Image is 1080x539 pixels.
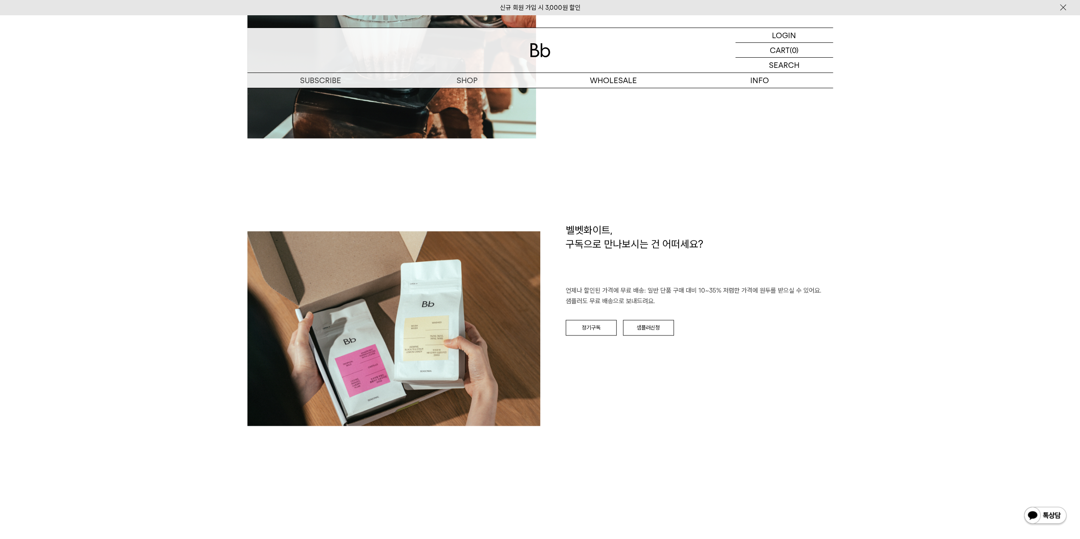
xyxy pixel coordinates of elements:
[772,28,796,42] p: LOGIN
[770,43,790,57] p: CART
[540,73,687,88] p: WHOLESALE
[735,43,833,58] a: CART (0)
[566,223,833,285] h1: 벨벳화이트, 구독으로 만나보시는 건 어떠세요?
[530,43,550,57] img: 로고
[500,4,581,11] a: 신규 회원 가입 시 3,000원 할인
[566,285,833,307] p: 언제나 할인된 가격에 무료 배송: 일반 단품 구매 대비 10~35% 저렴한 가격에 원두를 받으실 수 있어요. 샘플러도 무료 배송으로 보내드려요.
[566,320,617,336] a: 정기구독
[790,43,799,57] p: (0)
[394,73,540,88] a: SHOP
[1023,506,1067,526] img: 카카오톡 채널 1:1 채팅 버튼
[623,320,674,336] a: 샘플러신청
[735,28,833,43] a: LOGIN
[247,231,540,426] img: c5c329453f1186b4866a93014d588b8e_112110.jpg
[687,73,833,88] p: INFO
[769,58,799,73] p: SEARCH
[247,73,394,88] a: SUBSCRIBE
